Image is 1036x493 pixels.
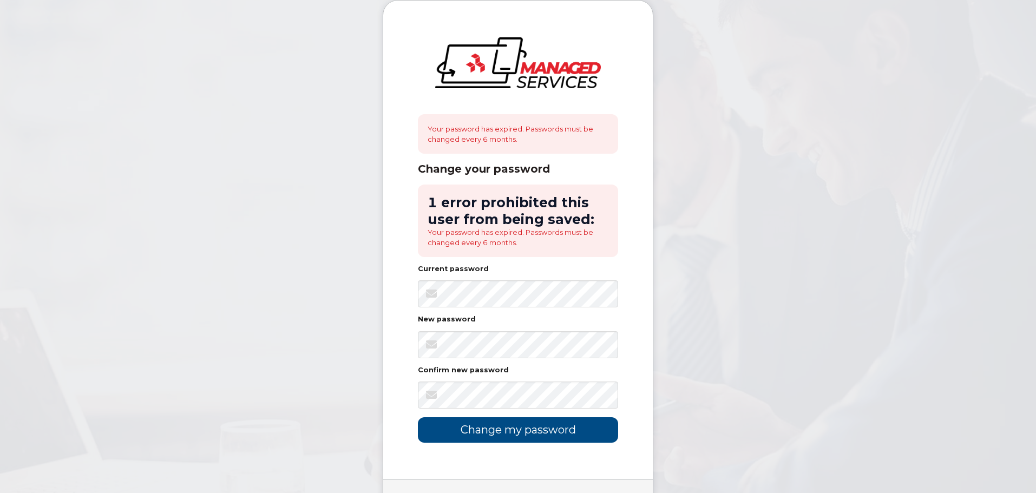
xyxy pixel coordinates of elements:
div: Change your password [418,162,618,176]
label: Current password [418,266,489,273]
div: Your password has expired. Passwords must be changed every 6 months. [418,114,618,154]
label: New password [418,316,476,323]
h2: 1 error prohibited this user from being saved: [428,194,608,227]
img: logo-large.png [435,37,601,88]
label: Confirm new password [418,367,509,374]
input: Change my password [418,417,618,443]
li: Your password has expired. Passwords must be changed every 6 months. [428,227,608,247]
